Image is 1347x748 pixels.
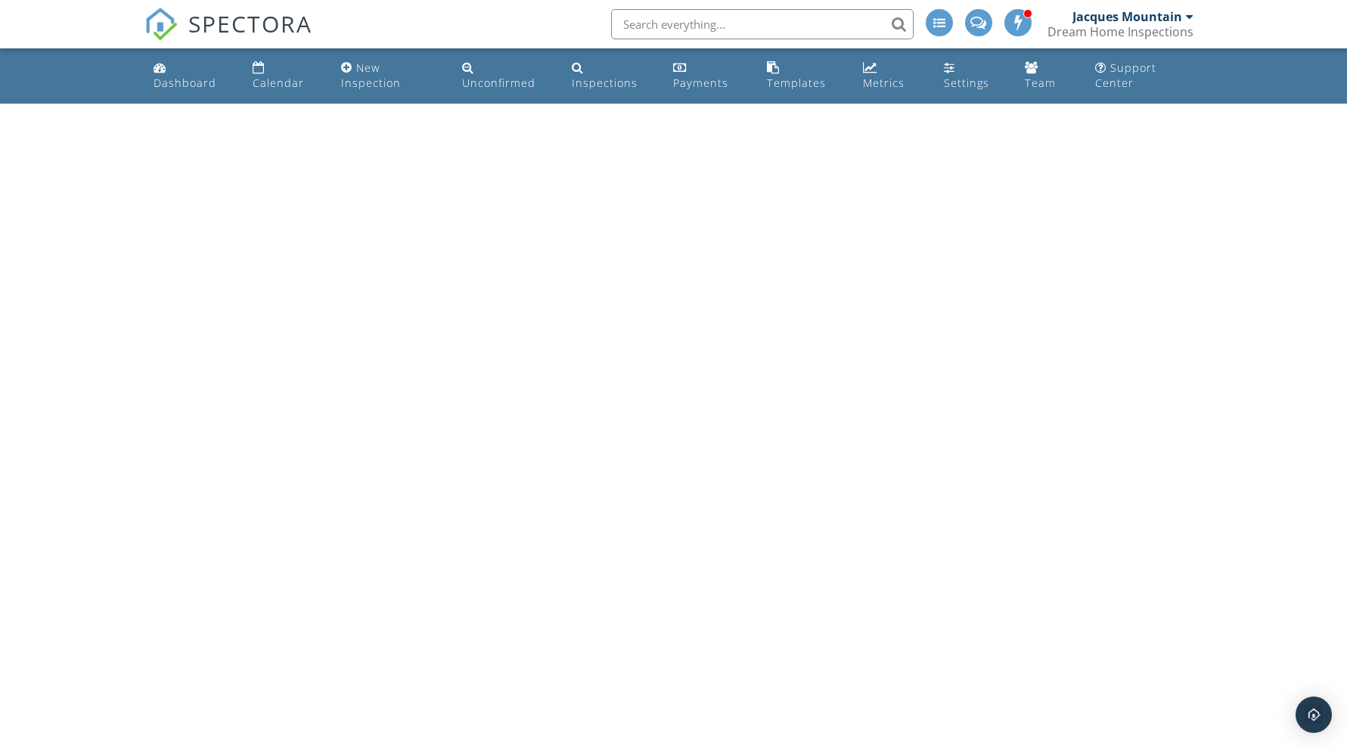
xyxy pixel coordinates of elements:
[566,54,656,98] a: Inspections
[572,76,638,90] div: Inspections
[767,76,826,90] div: Templates
[247,54,323,98] a: Calendar
[456,54,553,98] a: Unconfirmed
[863,76,905,90] div: Metrics
[144,8,178,41] img: The Best Home Inspection Software - Spectora
[1089,54,1200,98] a: Support Center
[611,9,914,39] input: Search everything...
[761,54,845,98] a: Templates
[147,54,235,98] a: Dashboard
[335,54,445,98] a: New Inspection
[1025,76,1056,90] div: Team
[188,8,312,39] span: SPECTORA
[144,20,312,52] a: SPECTORA
[253,76,304,90] div: Calendar
[1019,54,1077,98] a: Team
[938,54,1007,98] a: Settings
[857,54,926,98] a: Metrics
[1047,24,1193,39] div: Dream Home Inspections
[154,76,216,90] div: Dashboard
[667,54,748,98] a: Payments
[1072,9,1182,24] div: Jacques Mountain
[944,76,989,90] div: Settings
[462,76,535,90] div: Unconfirmed
[673,76,728,90] div: Payments
[341,61,401,90] div: New Inspection
[1095,61,1156,90] div: Support Center
[1296,697,1332,733] div: Open Intercom Messenger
